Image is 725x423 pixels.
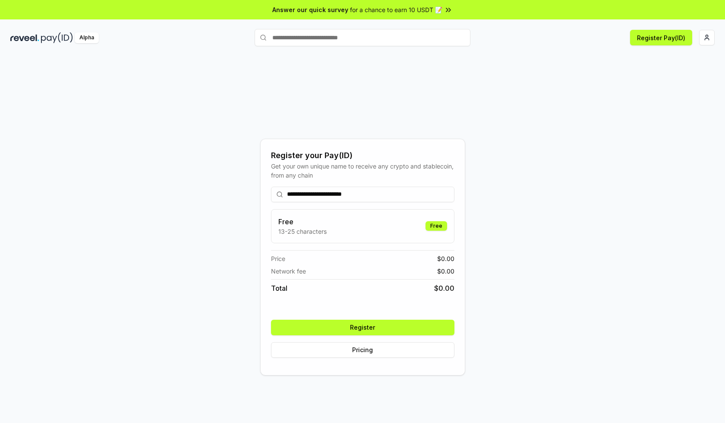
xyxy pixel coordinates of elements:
button: Pricing [271,342,454,358]
img: reveel_dark [10,32,39,43]
span: Total [271,283,287,293]
span: $ 0.00 [434,283,454,293]
span: for a chance to earn 10 USDT 📝 [350,5,442,14]
span: $ 0.00 [437,254,454,263]
button: Register Pay(ID) [630,30,692,45]
h3: Free [278,216,327,227]
p: 13-25 characters [278,227,327,236]
span: Price [271,254,285,263]
div: Register your Pay(ID) [271,149,454,162]
span: Network fee [271,267,306,276]
div: Free [426,221,447,231]
span: Answer our quick survey [272,5,348,14]
div: Alpha [75,32,99,43]
span: $ 0.00 [437,267,454,276]
button: Register [271,320,454,335]
img: pay_id [41,32,73,43]
div: Get your own unique name to receive any crypto and stablecoin, from any chain [271,162,454,180]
